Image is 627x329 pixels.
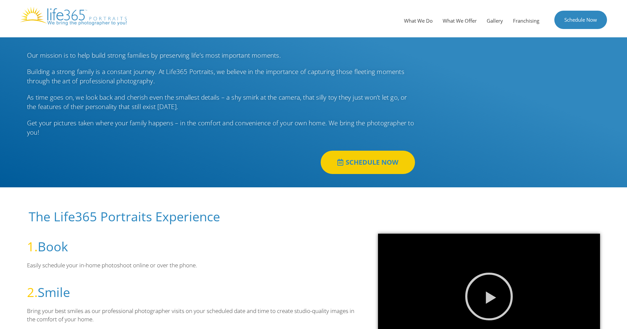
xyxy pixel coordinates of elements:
span: Our mission is to help build strong families by preserving life’s most important moments. [27,51,281,60]
a: Book [38,238,68,255]
a: What We Do [399,11,438,31]
span: SCHEDULE NOW [346,159,398,166]
div: Play Video [464,272,514,322]
p: Easily schedule your in-home photoshoot online or over the phone. [27,261,358,270]
span: Bring your best smiles as our professional photographer visits on your scheduled date and time to... [27,307,356,323]
span: The Life365 Portraits Experience [29,208,220,225]
span: Building a strong family is a constant journey. At Life365 Portraits, we believe in the importanc... [27,67,404,86]
span: 1. [27,238,38,255]
span: As time goes on, we look back and cherish even the smallest details – a shy smirk at the camera, ... [27,93,407,111]
span: Get your pictures taken where your family happens – in the comfort and convenience of your own ho... [27,119,414,137]
a: SCHEDULE NOW [321,151,415,174]
a: Franchising [508,11,544,31]
a: Smile [38,283,70,301]
a: Gallery [482,11,508,31]
img: Life365 [20,7,127,25]
a: Schedule Now [554,11,607,29]
span: 2. [27,283,38,301]
a: What We Offer [438,11,482,31]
